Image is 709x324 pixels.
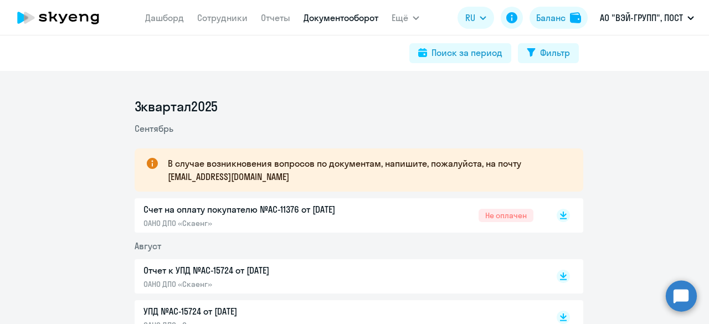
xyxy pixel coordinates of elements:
p: ОАНО ДПО «Скаенг» [143,218,376,228]
p: Счет на оплату покупателю №AC-11376 от [DATE] [143,203,376,216]
span: RU [465,11,475,24]
div: Баланс [536,11,566,24]
button: АО "ВЭЙ-ГРУПП", ПОСТ [594,4,700,31]
a: Отчеты [261,12,290,23]
button: Поиск за период [409,43,511,63]
span: Сентябрь [135,123,173,134]
a: Счет на оплату покупателю №AC-11376 от [DATE]ОАНО ДПО «Скаенг»Не оплачен [143,203,533,228]
span: Ещё [392,11,408,24]
button: Ещё [392,7,419,29]
a: Дашборд [145,12,184,23]
a: Документооборот [304,12,378,23]
a: Отчет к УПД №AC-15724 от [DATE]ОАНО ДПО «Скаенг» [143,264,533,289]
button: Балансbalance [530,7,588,29]
p: УПД №AC-15724 от [DATE] [143,305,376,318]
li: 3 квартал 2025 [135,97,583,115]
div: Поиск за период [431,46,502,59]
span: Не оплачен [479,209,533,222]
span: Август [135,240,161,251]
div: Фильтр [540,46,570,59]
p: ОАНО ДПО «Скаенг» [143,279,376,289]
button: Фильтр [518,43,579,63]
img: balance [570,12,581,23]
p: АО "ВЭЙ-ГРУПП", ПОСТ [600,11,683,24]
p: В случае возникновения вопросов по документам, напишите, пожалуйста, на почту [EMAIL_ADDRESS][DOM... [168,157,563,183]
a: Сотрудники [197,12,248,23]
p: Отчет к УПД №AC-15724 от [DATE] [143,264,376,277]
button: RU [458,7,494,29]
